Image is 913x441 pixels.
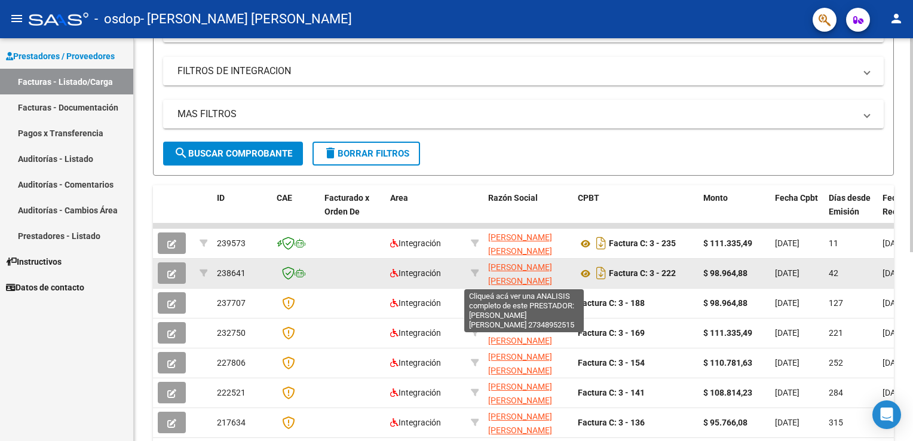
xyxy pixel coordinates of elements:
span: Días desde Emisión [829,193,871,216]
span: [DATE] [775,238,799,248]
span: 221 [829,328,843,338]
span: [DATE] [883,328,907,338]
span: 127 [829,298,843,308]
datatable-header-cell: Días desde Emisión [824,185,878,238]
div: Open Intercom Messenger [872,400,901,429]
span: [PERSON_NAME] [PERSON_NAME] [488,322,552,345]
span: Razón Social [488,193,538,203]
span: 232750 [217,328,246,338]
i: Descargar documento [593,234,609,253]
strong: $ 110.781,63 [703,358,752,367]
strong: Factura C: 3 - 154 [578,358,645,367]
i: Descargar documento [593,264,609,283]
mat-expansion-panel-header: FILTROS DE INTEGRACION [163,57,884,85]
span: [PERSON_NAME] [PERSON_NAME] [488,292,552,316]
span: 239573 [217,238,246,248]
span: 217634 [217,418,246,427]
span: ID [217,193,225,203]
span: [DATE] [883,388,907,397]
span: 237707 [217,298,246,308]
span: [DATE] [775,358,799,367]
strong: $ 111.335,49 [703,238,752,248]
span: [DATE] [883,298,907,308]
span: [DATE] [883,238,907,248]
span: Area [390,193,408,203]
div: 27348952515 [488,410,568,435]
span: [PERSON_NAME] [PERSON_NAME] [488,352,552,375]
span: Facturado x Orden De [324,193,369,216]
strong: Factura C: 3 - 141 [578,388,645,397]
strong: Factura C: 3 - 235 [609,239,676,249]
span: Borrar Filtros [323,148,409,159]
span: - [PERSON_NAME] [PERSON_NAME] [140,6,352,32]
strong: Factura C: 3 - 222 [609,269,676,278]
div: 27348952515 [488,320,568,345]
strong: $ 98.964,88 [703,298,747,308]
span: [DATE] [883,268,907,278]
mat-icon: menu [10,11,24,26]
mat-icon: delete [323,146,338,160]
datatable-header-cell: Facturado x Orden De [320,185,385,238]
span: 238641 [217,268,246,278]
mat-expansion-panel-header: MAS FILTROS [163,100,884,128]
strong: Factura C: 3 - 169 [578,328,645,338]
strong: Factura C: 3 - 188 [578,298,645,308]
span: Integración [390,418,441,427]
datatable-header-cell: ID [212,185,272,238]
div: 27348952515 [488,261,568,286]
div: 27348952515 [488,350,568,375]
div: 27348952515 [488,231,568,256]
span: Integración [390,268,441,278]
span: [PERSON_NAME] [PERSON_NAME] [488,232,552,256]
div: 27348952515 [488,380,568,405]
span: Instructivos [6,255,62,268]
span: [PERSON_NAME] [PERSON_NAME] [488,262,552,286]
span: - osdop [94,6,140,32]
strong: $ 95.766,08 [703,418,747,427]
datatable-header-cell: Fecha Cpbt [770,185,824,238]
datatable-header-cell: Monto [698,185,770,238]
span: Prestadores / Proveedores [6,50,115,63]
span: Datos de contacto [6,281,84,294]
span: Integración [390,358,441,367]
span: 252 [829,358,843,367]
datatable-header-cell: Area [385,185,466,238]
mat-panel-title: FILTROS DE INTEGRACION [177,65,855,78]
span: CAE [277,193,292,203]
div: 27348952515 [488,290,568,316]
span: Integración [390,238,441,248]
span: [DATE] [883,358,907,367]
strong: Factura C: 3 - 136 [578,418,645,427]
strong: $ 98.964,88 [703,268,747,278]
strong: $ 111.335,49 [703,328,752,338]
span: [DATE] [775,328,799,338]
span: Integración [390,328,441,338]
span: CPBT [578,193,599,203]
datatable-header-cell: Razón Social [483,185,573,238]
mat-icon: person [889,11,903,26]
span: 11 [829,238,838,248]
span: Integración [390,298,441,308]
span: Buscar Comprobante [174,148,292,159]
span: 284 [829,388,843,397]
span: Monto [703,193,728,203]
span: 42 [829,268,838,278]
datatable-header-cell: CPBT [573,185,698,238]
strong: $ 108.814,23 [703,388,752,397]
button: Buscar Comprobante [163,142,303,166]
span: Fecha Cpbt [775,193,818,203]
datatable-header-cell: CAE [272,185,320,238]
span: Integración [390,388,441,397]
mat-icon: search [174,146,188,160]
span: [PERSON_NAME] [PERSON_NAME] [488,382,552,405]
button: Borrar Filtros [312,142,420,166]
span: [DATE] [775,418,799,427]
span: 222521 [217,388,246,397]
span: 315 [829,418,843,427]
span: [DATE] [775,388,799,397]
mat-panel-title: MAS FILTROS [177,108,855,121]
span: [DATE] [775,268,799,278]
span: [DATE] [775,298,799,308]
span: 227806 [217,358,246,367]
span: [PERSON_NAME] [PERSON_NAME] [488,412,552,435]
